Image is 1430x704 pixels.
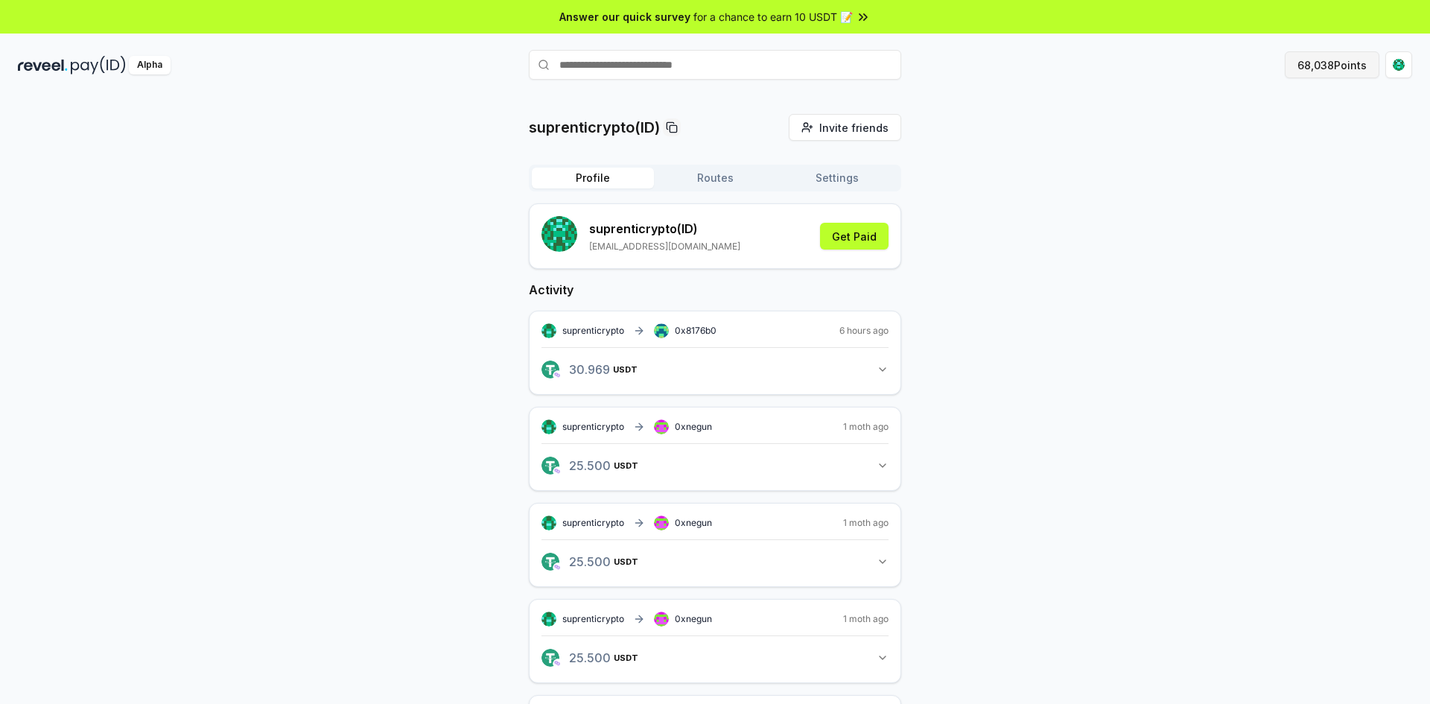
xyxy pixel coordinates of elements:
[529,117,660,138] p: suprenticrypto(ID)
[776,168,898,188] button: Settings
[654,168,776,188] button: Routes
[541,549,889,574] button: 25.500USDT
[675,613,712,625] span: 0xnegun
[562,613,624,625] span: suprenticrypto
[843,613,889,625] span: 1 moth ago
[529,281,901,299] h2: Activity
[675,421,712,433] span: 0xnegun
[693,9,853,25] span: for a chance to earn 10 USDT 📝
[18,56,68,74] img: reveel_dark
[589,220,740,238] p: suprenticrypto (ID)
[553,466,562,475] img: logo.png
[541,649,559,667] img: logo.png
[553,562,562,571] img: logo.png
[819,120,889,136] span: Invite friends
[589,241,740,253] p: [EMAIL_ADDRESS][DOMAIN_NAME]
[839,325,889,337] span: 6 hours ago
[553,370,562,379] img: logo.png
[129,56,171,74] div: Alpha
[789,114,901,141] button: Invite friends
[675,517,712,529] span: 0xnegun
[559,9,690,25] span: Answer our quick survey
[562,517,624,529] span: suprenticrypto
[541,645,889,670] button: 25.500USDT
[562,325,624,337] span: suprenticrypto
[541,457,559,475] img: logo.png
[843,421,889,433] span: 1 moth ago
[843,517,889,529] span: 1 moth ago
[1285,51,1379,78] button: 68,038Points
[532,168,654,188] button: Profile
[675,325,716,336] span: 0x8176b0
[553,659,562,667] img: logo.png
[541,553,559,571] img: logo.png
[541,357,889,382] button: 30.969USDT
[541,361,559,378] img: logo.png
[541,453,889,478] button: 25.500USDT
[71,56,126,74] img: pay_id
[562,421,624,433] span: suprenticrypto
[820,223,889,250] button: Get Paid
